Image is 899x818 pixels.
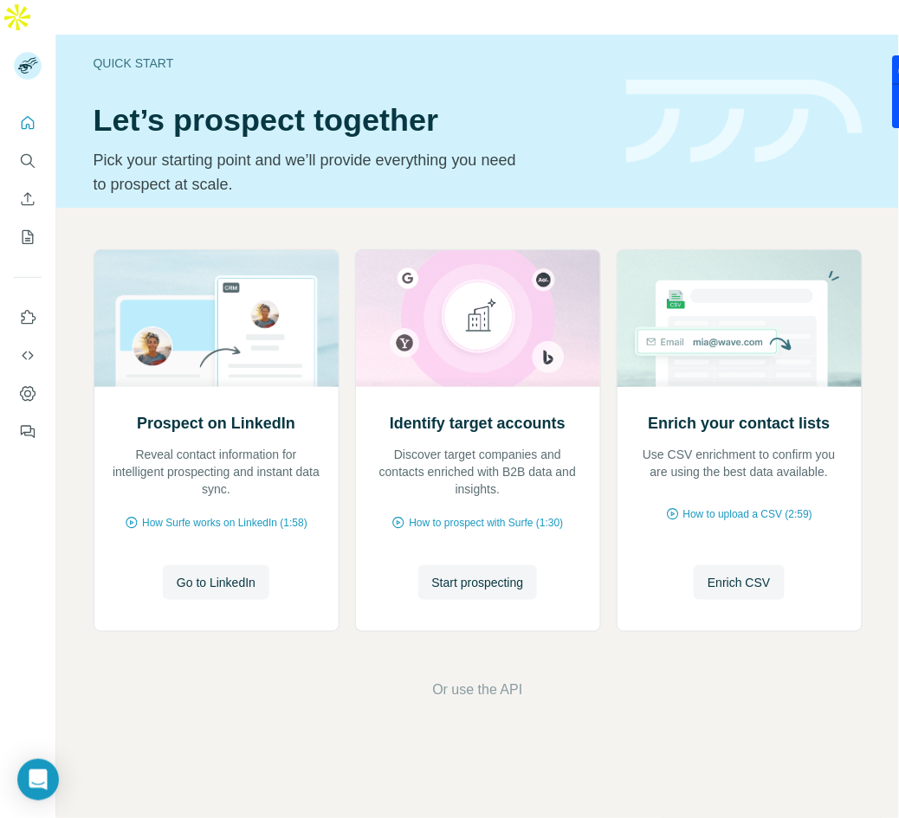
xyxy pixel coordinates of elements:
div: Open Intercom Messenger [17,759,59,801]
h1: Let’s prospect together [94,103,605,138]
p: Pick your starting point and we’ll provide everything you need to prospect at scale. [94,148,527,196]
img: banner [626,80,863,164]
p: Reveal contact information for intelligent prospecting and instant data sync. [112,446,321,498]
button: Use Surfe on LinkedIn [14,302,42,333]
span: How Surfe works on LinkedIn (1:58) [142,515,307,531]
img: Identify target accounts [355,250,601,387]
button: My lists [14,222,42,253]
button: Search [14,145,42,177]
span: Enrich CSV [708,574,770,591]
button: Dashboard [14,378,42,409]
button: Enrich CSV [694,565,784,600]
p: Discover target companies and contacts enriched with B2B data and insights. [373,446,583,498]
span: Start prospecting [432,574,524,591]
button: Use Surfe API [14,340,42,371]
button: Quick start [14,107,42,138]
button: Feedback [14,416,42,448]
img: Prospect on LinkedIn [94,250,340,387]
button: Enrich CSV [14,184,42,215]
span: How to prospect with Surfe (1:30) [409,515,563,531]
button: Start prospecting [418,565,538,600]
span: How to upload a CSV (2:59) [683,506,812,522]
span: Go to LinkedIn [177,574,255,591]
button: Go to LinkedIn [163,565,269,600]
p: Use CSV enrichment to confirm you are using the best data available. [635,446,844,480]
h2: Prospect on LinkedIn [137,411,295,435]
button: Or use the API [432,680,522,701]
div: Quick start [94,55,605,72]
h2: Identify target accounts [390,411,566,435]
img: Enrich your contact lists [617,250,863,387]
h2: Enrich your contact lists [648,411,830,435]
